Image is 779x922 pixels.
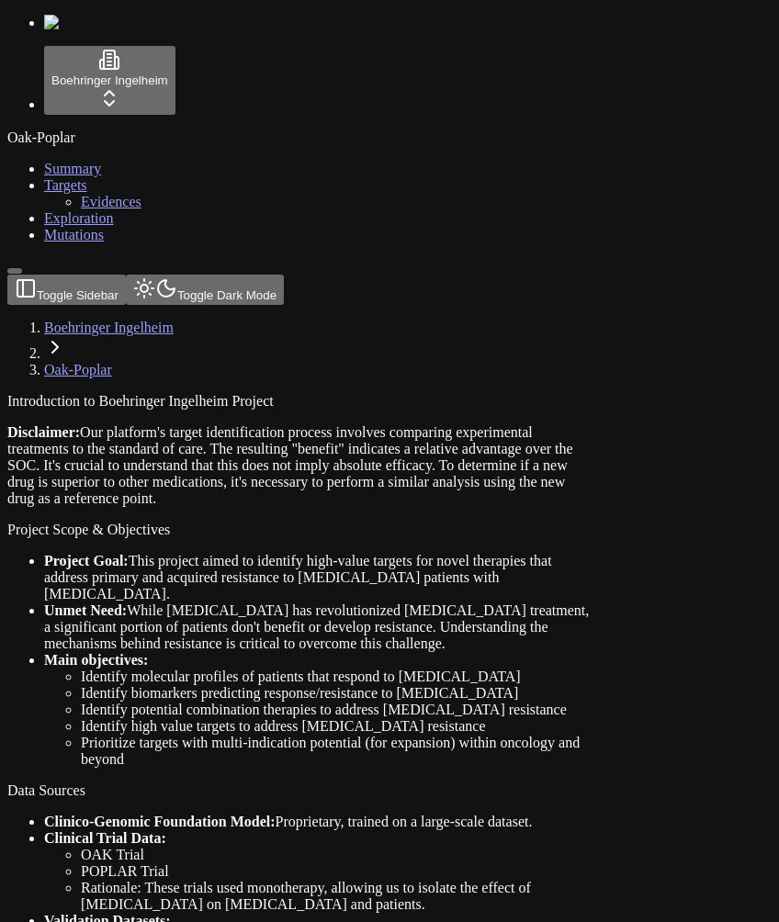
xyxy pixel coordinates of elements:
[44,362,112,377] a: Oak-Poplar
[44,602,595,652] li: While [MEDICAL_DATA] has revolutionized [MEDICAL_DATA] treatment, a significant portion of patien...
[51,73,168,87] span: Boehringer Ingelheim
[7,129,772,146] div: Oak-Poplar
[81,669,595,685] li: Identify molecular profiles of patients that respond to [MEDICAL_DATA]
[7,320,595,378] nav: breadcrumb
[81,880,595,913] li: Rationale: These trials used monotherapy, allowing us to isolate the effect of [MEDICAL_DATA] on ...
[81,702,595,718] li: Identify potential combination therapies to address [MEDICAL_DATA] resistance
[44,652,148,668] strong: Main objectives:
[44,227,104,242] a: Mutations
[44,177,87,193] a: Targets
[81,718,595,735] li: Identify high value targets to address [MEDICAL_DATA] resistance
[44,15,115,31] img: Numenos
[44,814,595,830] li: Proprietary, trained on a large-scale dataset.
[44,830,166,846] strong: Clinical Trial Data:
[7,275,126,305] button: Toggle Sidebar
[177,288,277,302] span: Toggle Dark Mode
[7,782,595,799] div: Data Sources
[81,194,141,209] a: Evidences
[7,522,595,538] div: Project Scope & Objectives
[37,288,119,302] span: Toggle Sidebar
[44,210,114,226] a: Exploration
[81,863,595,880] li: POPLAR Trial
[7,424,80,440] strong: Disclaimer:
[81,735,595,768] li: Prioritize targets with multi-indication potential (for expansion) within oncology and beyond
[7,424,595,507] p: Our platform's target identification process involves comparing experimental treatments to the st...
[126,275,284,305] button: Toggle Dark Mode
[7,393,595,410] div: Introduction to Boehringer Ingelheim Project
[81,685,595,702] li: Identify biomarkers predicting response/resistance to [MEDICAL_DATA]
[44,320,174,335] a: Boehringer Ingelheim
[44,553,129,568] strong: Project Goal:
[44,46,175,115] button: Boehringer Ingelheim
[44,602,127,618] strong: Unmet Need:
[44,814,276,829] strong: Clinico-Genomic Foundation Model:
[44,553,595,602] li: This project aimed to identify high-value targets for novel therapies that address primary and ac...
[7,268,22,274] button: Toggle Sidebar
[81,847,595,863] li: OAK Trial
[44,161,101,176] a: Summary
